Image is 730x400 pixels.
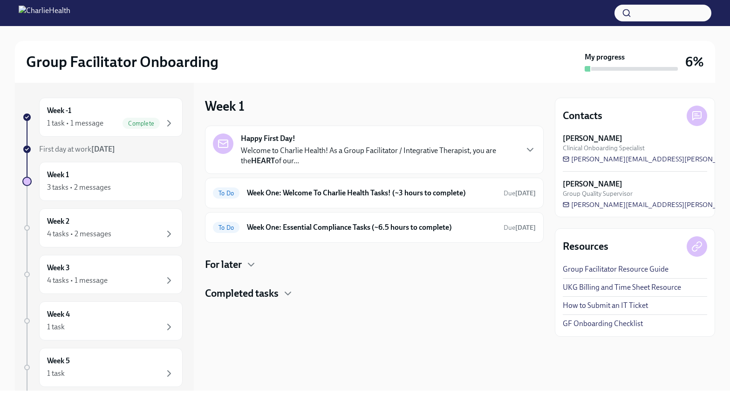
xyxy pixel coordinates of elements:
[247,222,496,233] h6: Week One: Essential Compliance Tasks (~6.5 hours to complete)
[47,263,70,273] h6: Week 3
[251,156,275,165] strong: HEART
[39,145,115,153] span: First day at work
[47,106,71,116] h6: Week -1
[213,186,536,200] a: To DoWeek One: Welcome To Charlie Health Tasks! (~3 hours to complete)Due[DATE]
[241,133,295,144] strong: Happy First Day!
[685,53,704,70] h3: 6%
[563,240,608,253] h4: Resources
[563,179,622,189] strong: [PERSON_NAME]
[47,275,108,286] div: 4 tasks • 1 message
[47,118,103,128] div: 1 task • 1 message
[22,98,183,137] a: Week -11 task • 1 messageComplete
[504,223,536,232] span: October 6th, 2025 10:00
[213,220,536,235] a: To DoWeek One: Essential Compliance Tasks (~6.5 hours to complete)Due[DATE]
[22,208,183,247] a: Week 24 tasks • 2 messages
[91,145,115,153] strong: [DATE]
[563,300,648,311] a: How to Submit an IT Ticket
[247,188,496,198] h6: Week One: Welcome To Charlie Health Tasks! (~3 hours to complete)
[213,190,239,197] span: To Do
[504,189,536,197] span: Due
[19,6,70,20] img: CharlieHealth
[563,109,602,123] h4: Contacts
[563,189,633,198] span: Group Quality Supervisor
[563,133,622,144] strong: [PERSON_NAME]
[504,189,536,198] span: October 6th, 2025 10:00
[205,258,544,272] div: For later
[47,216,69,227] h6: Week 2
[47,368,65,379] div: 1 task
[563,282,681,293] a: UKG Billing and Time Sheet Resource
[47,170,69,180] h6: Week 1
[205,98,245,114] h3: Week 1
[26,53,218,71] h2: Group Facilitator Onboarding
[563,319,643,329] a: GF Onboarding Checklist
[47,322,65,332] div: 1 task
[22,348,183,387] a: Week 51 task
[47,356,70,366] h6: Week 5
[22,255,183,294] a: Week 34 tasks • 1 message
[47,229,111,239] div: 4 tasks • 2 messages
[563,144,645,153] span: Clinical Onboarding Specialist
[47,182,111,193] div: 3 tasks • 2 messages
[241,146,517,166] p: Welcome to Charlie Health! As a Group Facilitator / Integrative Therapist, you are the of our...
[585,52,625,62] strong: My progress
[47,309,70,320] h6: Week 4
[213,224,239,231] span: To Do
[205,287,279,300] h4: Completed tasks
[205,258,242,272] h4: For later
[22,162,183,201] a: Week 13 tasks • 2 messages
[515,224,536,232] strong: [DATE]
[515,189,536,197] strong: [DATE]
[22,144,183,154] a: First day at work[DATE]
[563,264,669,274] a: Group Facilitator Resource Guide
[123,120,160,127] span: Complete
[205,287,544,300] div: Completed tasks
[504,224,536,232] span: Due
[22,301,183,340] a: Week 41 task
